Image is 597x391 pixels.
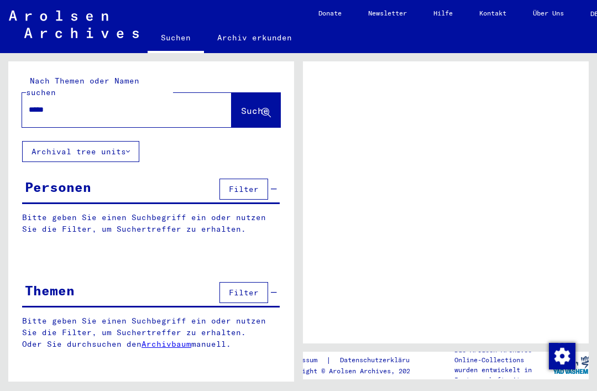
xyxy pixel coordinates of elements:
div: Personen [25,177,91,197]
a: Archiv erkunden [204,24,305,51]
a: Datenschutzerklärung [331,354,431,366]
img: Arolsen_neg.svg [9,11,139,38]
div: | [282,354,431,366]
span: Filter [229,288,259,298]
p: Bitte geben Sie einen Suchbegriff ein oder nutzen Sie die Filter, um Suchertreffer zu erhalten. [22,212,280,235]
p: Die Arolsen Archives Online-Collections [454,345,553,365]
p: wurden entwickelt in Partnerschaft mit [454,365,553,385]
button: Filter [219,179,268,200]
div: Themen [25,280,75,300]
a: Impressum [282,354,326,366]
mat-label: Nach Themen oder Namen suchen [26,76,139,97]
a: Archivbaum [142,339,191,349]
button: Suche [232,93,280,127]
p: Copyright © Arolsen Archives, 2021 [282,366,431,376]
img: Zustimmung ändern [549,343,575,369]
span: Filter [229,184,259,194]
button: Archival tree units [22,141,139,162]
p: Bitte geben Sie einen Suchbegriff ein oder nutzen Sie die Filter, um Suchertreffer zu erhalten. O... [22,315,280,350]
a: Suchen [148,24,204,53]
button: Filter [219,282,268,303]
span: Suche [241,105,269,116]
